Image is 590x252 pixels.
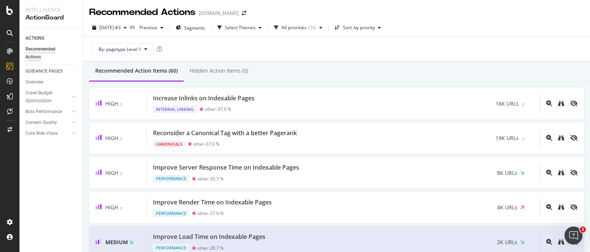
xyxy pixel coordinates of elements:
[25,13,77,22] div: ActionBoard
[89,6,196,19] div: Recommended Actions
[173,22,208,34] button: Segments
[99,24,121,31] span: 2025 Oct. 1st #3
[565,227,583,245] iframe: Intercom live chat
[190,67,248,75] div: Hidden Action Items (0)
[522,103,525,106] img: Equal
[99,46,141,52] span: By: pagetype Level 1
[558,170,564,176] div: binoculars
[184,25,205,31] span: Segments
[153,94,255,103] div: Increase Inlinks on Indexable Pages
[308,25,316,30] div: ( 54 )
[25,67,78,75] a: GUIDANCE PAGES
[25,78,43,86] div: Overview
[153,198,272,207] div: Improve Render Time on Indexable Pages
[25,6,77,13] div: Intelligence
[120,103,123,106] img: Equal
[120,207,123,209] img: Equal
[136,22,166,34] button: Previous
[25,89,70,105] a: Crawl Budget Optimization
[130,23,136,31] span: vs
[497,169,517,177] span: 8K URLs
[580,227,586,233] span: 1
[105,134,118,142] span: High
[199,9,239,17] div: [DOMAIN_NAME]
[25,130,58,137] div: Core Web Vitals
[558,100,564,107] a: binoculars
[120,138,123,140] img: Equal
[546,135,552,141] div: magnifying-glass-plus
[25,34,78,42] a: ACTIONS
[271,22,325,34] button: All priorities(54)
[153,129,297,137] div: Reconsider a Canonical Tag with a better Pagerank
[497,204,517,211] span: 4K URLs
[546,170,552,176] div: magnifying-glass-plus
[92,43,154,55] button: By: pagetype Level 1
[546,100,552,106] div: magnifying-glass-plus
[25,34,44,42] div: ACTIONS
[558,135,564,141] div: binoculars
[570,170,578,176] div: eye-slash
[205,106,231,112] div: other - 37.9 %
[105,239,128,246] span: Medium
[25,67,63,75] div: GUIDANCE PAGES
[153,244,189,252] div: Performance
[558,204,564,211] a: binoculars
[105,204,118,211] span: High
[25,108,70,116] a: Bots Performance
[25,45,70,61] div: Recommended Actions
[558,204,564,210] div: binoculars
[225,25,256,30] div: Select Themes
[522,138,525,140] img: Equal
[120,173,123,175] img: Equal
[153,233,265,241] div: Improve Load Time on Indexable Pages
[105,100,118,107] span: High
[89,22,130,34] button: [DATE] #3
[558,239,564,245] div: binoculars
[570,135,578,141] div: eye-slash
[343,25,375,30] div: Sort: by priority
[136,24,157,31] span: Previous
[546,239,552,245] div: magnifying-glass-plus
[153,175,189,182] div: Performance
[282,25,307,30] div: All priorities
[25,89,65,105] div: Crawl Budget Optimization
[558,134,564,142] a: binoculars
[153,106,197,113] div: Internal Linking
[558,239,564,246] a: binoculars
[496,134,519,142] span: 19K URLs
[25,130,70,137] a: Core Web Vitals
[197,210,224,216] div: other - 37.0 %
[25,45,78,61] a: Recommended Actions
[546,204,552,210] div: magnifying-glass-plus
[153,140,185,148] div: Canonicals
[25,119,70,127] a: Content Quality
[570,100,578,106] div: eye-slash
[25,108,62,116] div: Bots Performance
[570,239,578,245] div: eye-slash
[332,22,384,34] button: Sort: by priority
[25,119,57,127] div: Content Quality
[558,100,564,106] div: binoculars
[197,176,224,182] div: other - 35.7 %
[496,100,519,107] span: 16K URLs
[153,210,189,217] div: Performance
[193,141,220,147] div: other - 37.0 %
[242,10,246,16] div: arrow-right-arrow-left
[105,169,118,176] span: High
[214,22,265,34] button: Select Themes
[95,67,178,75] div: Recommended Action Items (60)
[197,245,224,251] div: other - 28.7 %
[153,163,299,172] div: Improve Server Response Time on Indexable Pages
[558,169,564,176] a: binoculars
[25,78,78,86] a: Overview
[570,204,578,210] div: eye-slash
[497,239,517,246] span: 2K URLs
